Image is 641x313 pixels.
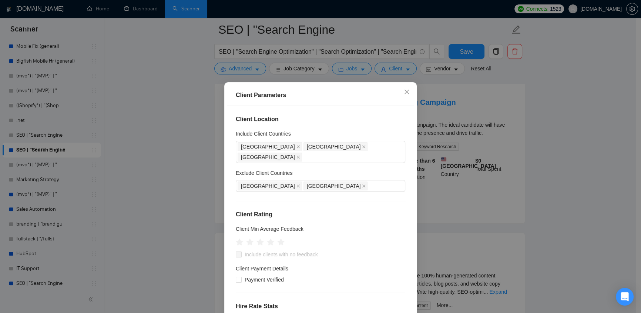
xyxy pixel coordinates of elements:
span: star [277,239,285,246]
h5: Exclude Client Countries [236,169,292,177]
span: star [267,239,274,246]
h4: Client Rating [236,210,405,219]
div: Client Parameters [236,91,405,100]
span: Pakistan [303,182,368,190]
span: [GEOGRAPHIC_DATA] [307,143,361,151]
span: close [296,145,300,149]
span: [GEOGRAPHIC_DATA] [241,182,295,190]
span: close [296,184,300,188]
span: star [246,239,254,246]
span: star [236,239,243,246]
span: [GEOGRAPHIC_DATA] [241,153,295,161]
span: [GEOGRAPHIC_DATA] [307,182,361,190]
h4: Client Payment Details [236,265,288,273]
span: star [256,239,264,246]
h5: Include Client Countries [236,130,291,138]
span: close [404,89,410,95]
span: Include clients with no feedback [242,251,321,259]
button: Close [397,82,417,102]
span: Payment Verified [242,276,287,284]
span: close [362,184,366,188]
span: United States [303,142,368,151]
span: close [296,155,300,159]
span: India [238,182,302,190]
h4: Hire Rate Stats [236,302,405,311]
span: [GEOGRAPHIC_DATA] [241,143,295,151]
span: Canada [238,153,302,162]
h4: Client Location [236,115,405,124]
div: Open Intercom Messenger [616,288,634,306]
h5: Client Min Average Feedback [236,225,303,233]
span: United Kingdom [238,142,302,151]
span: close [362,145,366,149]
